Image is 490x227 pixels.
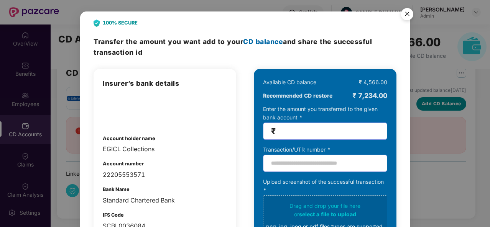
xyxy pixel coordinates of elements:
[271,127,276,136] span: ₹
[263,78,316,87] div: Available CD balance
[263,105,387,140] div: Enter the amount you transferred to the given bank account *
[94,36,396,57] h3: Transfer the amount and share the successful transaction id
[263,145,387,154] div: Transaction/UTR number *
[103,96,143,123] img: integrations
[103,136,155,141] b: Account holder name
[103,212,124,218] b: IFS Code
[94,20,100,27] img: svg+xml;base64,PHN2ZyB4bWxucz0iaHR0cDovL3d3dy53My5vcmcvMjAwMC9zdmciIHdpZHRoPSIyNCIgaGVpZ2h0PSIyOC...
[103,78,227,89] h3: Insurer’s bank details
[266,210,384,219] div: or
[243,38,283,46] span: CD balance
[299,211,356,217] span: select a file to upload
[396,5,418,26] img: svg+xml;base64,PHN2ZyB4bWxucz0iaHR0cDovL3d3dy53My5vcmcvMjAwMC9zdmciIHdpZHRoPSI1NiIgaGVpZ2h0PSI1Ni...
[103,170,227,180] div: 22205553571
[168,38,283,46] span: you want add to your
[103,196,227,205] div: Standard Chartered Bank
[263,91,332,100] b: Recommended CD restore
[103,186,130,192] b: Bank Name
[103,144,227,154] div: EGICL Collections
[359,78,387,87] div: ₹ 4,566.00
[103,161,144,167] b: Account number
[396,4,417,25] button: Close
[352,90,387,101] div: ₹ 7,234.00
[103,19,138,27] b: 100% SECURE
